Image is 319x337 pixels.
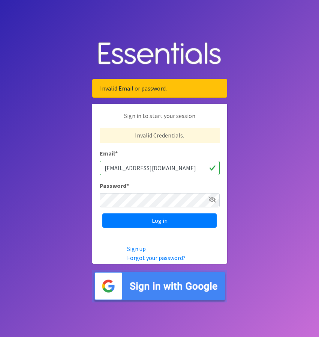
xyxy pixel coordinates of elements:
[100,128,220,143] p: Invalid Credentials.
[92,35,227,73] img: Human Essentials
[100,181,129,190] label: Password
[100,111,220,128] p: Sign in to start your session
[100,149,118,158] label: Email
[92,79,227,98] div: Invalid Email or password.
[115,150,118,157] abbr: required
[127,245,146,252] a: Sign up
[92,270,227,302] img: Sign in with Google
[102,213,217,228] input: Log in
[127,254,186,261] a: Forgot your password?
[126,182,129,189] abbr: required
